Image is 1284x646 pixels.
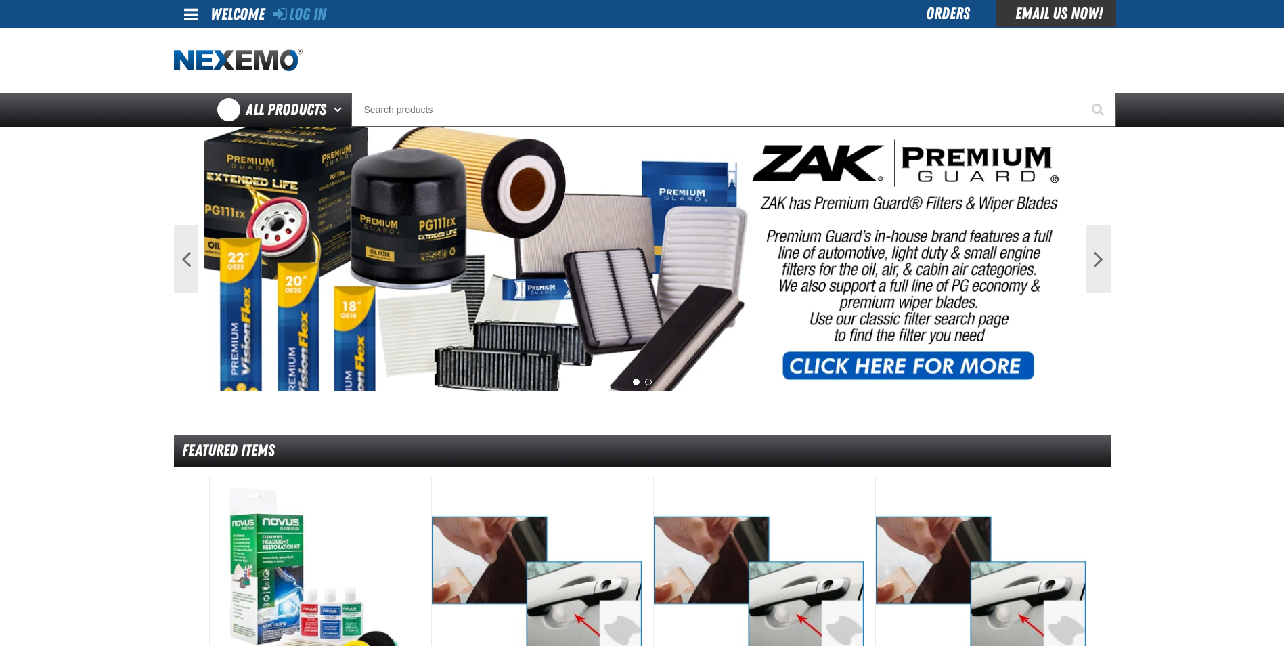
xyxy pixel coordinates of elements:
input: Search [351,93,1116,127]
button: Next [1086,225,1111,293]
span: All Products [246,98,326,122]
button: 1 of 2 [633,379,640,385]
img: Nexemo logo [174,49,303,72]
button: Start Searching [1082,93,1116,127]
button: Previous [174,225,198,293]
button: 2 of 2 [645,379,652,385]
div: Featured Items [174,435,1111,467]
button: Open All Products pages [329,93,351,127]
a: Log In [273,5,326,24]
img: PG Filters & Wipers [204,127,1081,391]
